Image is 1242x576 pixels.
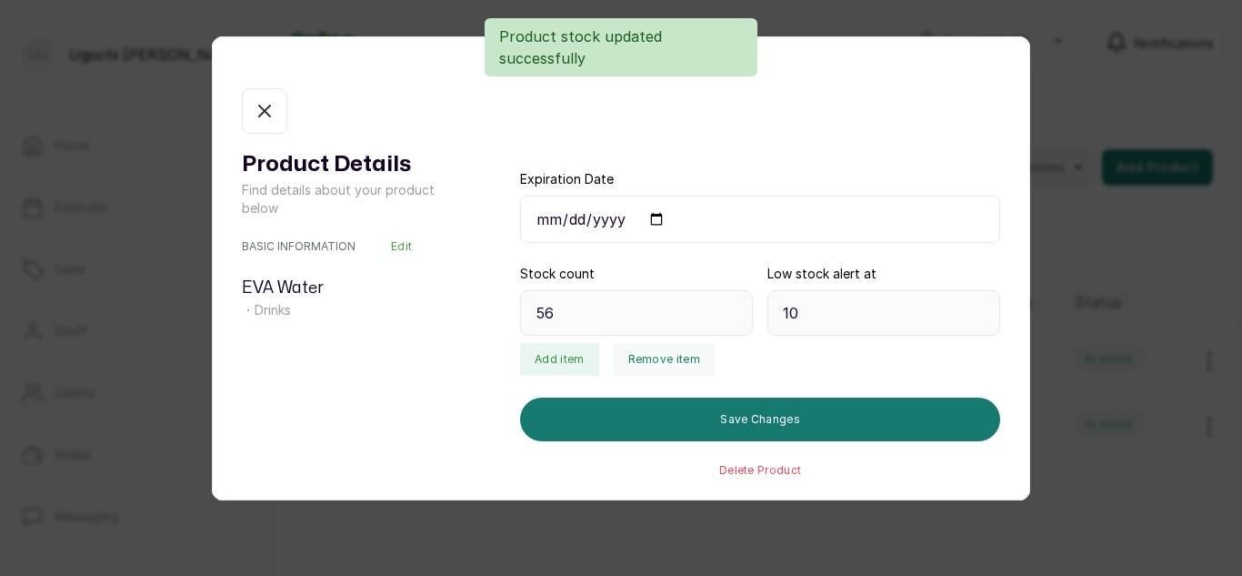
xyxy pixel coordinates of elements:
[614,343,715,376] button: Remove item
[242,276,447,301] h2: EVA Water
[242,148,447,181] h1: Product Details
[520,343,598,376] button: Add item
[767,290,1000,336] input: 0
[767,265,876,283] label: Low stock alert at
[242,239,356,254] p: BASIC INFORMATION
[520,398,1000,441] button: Save Changes
[391,239,412,254] button: Edit
[242,181,447,217] p: Find details about your product below
[719,463,801,478] button: Delete Product
[520,265,595,283] label: Stock count
[520,170,614,188] label: Expiration Date
[499,25,743,69] p: Product stock updated successfully
[520,290,753,336] input: 0
[520,196,1000,243] input: DD/MM/YY
[242,301,447,319] p: ・ Drinks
